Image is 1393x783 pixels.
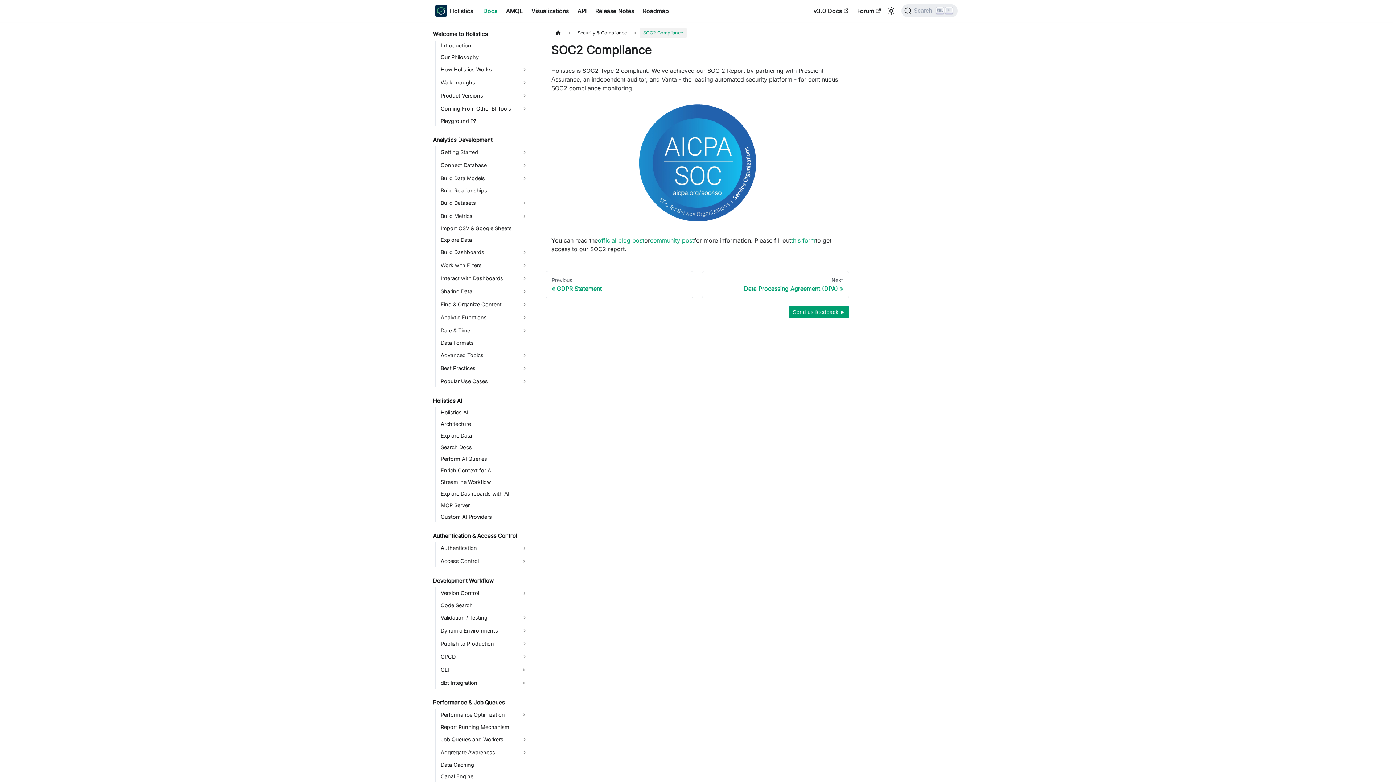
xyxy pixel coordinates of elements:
p: You can read the or for more information. Please fill out to get access to our SOC2 report. [551,236,843,253]
button: Switch between dark and light mode (currently light mode) [885,5,897,17]
button: Expand sidebar category 'Access Control' [517,555,530,567]
a: official blog post [598,237,644,244]
span: Send us feedback ► [793,307,846,317]
a: Connect Database [439,159,530,171]
a: CLI [439,664,517,676]
nav: Docs pages [546,271,849,298]
button: Expand sidebar category 'CLI' [517,664,530,676]
a: Development Workflow [431,576,530,586]
a: Custom AI Providers [439,512,530,522]
a: Interact with Dashboards [439,273,530,284]
a: Canal Engine [439,771,530,782]
nav: Breadcrumbs [551,28,843,38]
a: Build Datasets [439,197,530,209]
div: Next [708,277,843,283]
a: this form [791,237,815,244]
a: Coming From Other BI Tools [439,103,530,115]
a: Perform AI Queries [439,454,530,464]
span: Security & Compliance [574,28,630,38]
a: Explore Data [439,235,530,245]
a: Code Search [439,600,530,610]
a: Build Dashboards [439,246,530,258]
a: Getting Started [439,146,530,158]
div: GDPR Statement [552,285,687,292]
a: Sharing Data [439,286,530,297]
a: Welcome to Holistics [431,29,530,39]
button: Expand sidebar category 'Performance Optimization' [517,709,530,721]
a: Search Docs [439,442,530,452]
a: Publish to Production [439,638,530,650]
a: HolisticsHolistics [435,5,473,17]
a: Dynamic Environments [439,625,530,637]
a: AMQL [502,5,527,17]
kbd: K [945,7,953,14]
a: NextData Processing Agreement (DPA) [702,271,850,298]
a: community post [650,237,694,244]
a: Version Control [439,587,530,599]
a: API [573,5,591,17]
p: Holistics is SOC2 Type 2 compliant. We’ve achieved our SOC 2 Report by partnering with Prescient ... [551,66,843,92]
a: CI/CD [439,651,530,663]
a: Holistics AI [439,407,530,418]
a: Validation / Testing [439,612,530,623]
a: Release Notes [591,5,638,17]
a: dbt Integration [439,677,517,689]
a: Product Versions [439,90,530,101]
a: Introduction [439,41,530,51]
a: Performance & Job Queues [431,697,530,708]
a: Date & Time [439,325,530,336]
button: Expand sidebar category 'dbt Integration' [517,677,530,689]
a: Build Relationships [439,186,530,196]
a: Access Control [439,555,517,567]
a: Performance Optimization [439,709,517,721]
a: Enrich Context for AI [439,465,530,476]
img: Holistics [435,5,447,17]
a: Work with Filters [439,260,530,271]
a: Job Queues and Workers [439,734,530,745]
div: Data Processing Agreement (DPA) [708,285,843,292]
a: PreviousGDPR Statement [546,271,693,298]
a: Holistics AI [431,396,530,406]
a: Import CSV & Google Sheets [439,223,530,233]
a: Authentication & Access Control [431,531,530,541]
a: Home page [551,28,565,38]
a: Find & Organize Content [439,299,530,310]
button: Send us feedback ► [789,306,849,318]
a: Walkthroughs [439,77,530,88]
a: Our Philosophy [439,52,530,62]
a: Analytics Development [431,135,530,145]
a: Analytic Functions [439,312,530,323]
a: Best Practices [439,362,530,374]
a: How Holistics Works [439,64,530,75]
a: Visualizations [527,5,573,17]
a: Streamline Workflow [439,477,530,487]
a: Advanced Topics [439,349,530,361]
b: Holistics [450,7,473,15]
div: Previous [552,277,687,283]
a: Popular Use Cases [439,376,530,387]
a: Data Formats [439,338,530,348]
a: Build Data Models [439,173,530,184]
a: Docs [479,5,502,17]
a: Data Caching [439,760,530,770]
a: MCP Server [439,500,530,510]
a: Roadmap [638,5,673,17]
a: Aggregate Awareness [439,747,530,758]
a: Architecture [439,419,530,429]
nav: Docs sidebar [428,22,537,783]
a: Forum [853,5,885,17]
a: Playground [439,116,530,126]
a: Authentication [439,542,530,554]
a: Report Running Mechanism [439,722,530,732]
button: Search (Ctrl+K) [901,4,958,17]
span: SOC2 Compliance [640,28,687,38]
a: v3.0 Docs [809,5,853,17]
h1: SOC2 Compliance [551,43,843,57]
a: Build Metrics [439,210,530,222]
a: Explore Data [439,431,530,441]
span: Search [912,8,937,14]
a: Explore Dashboards with AI [439,489,530,499]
